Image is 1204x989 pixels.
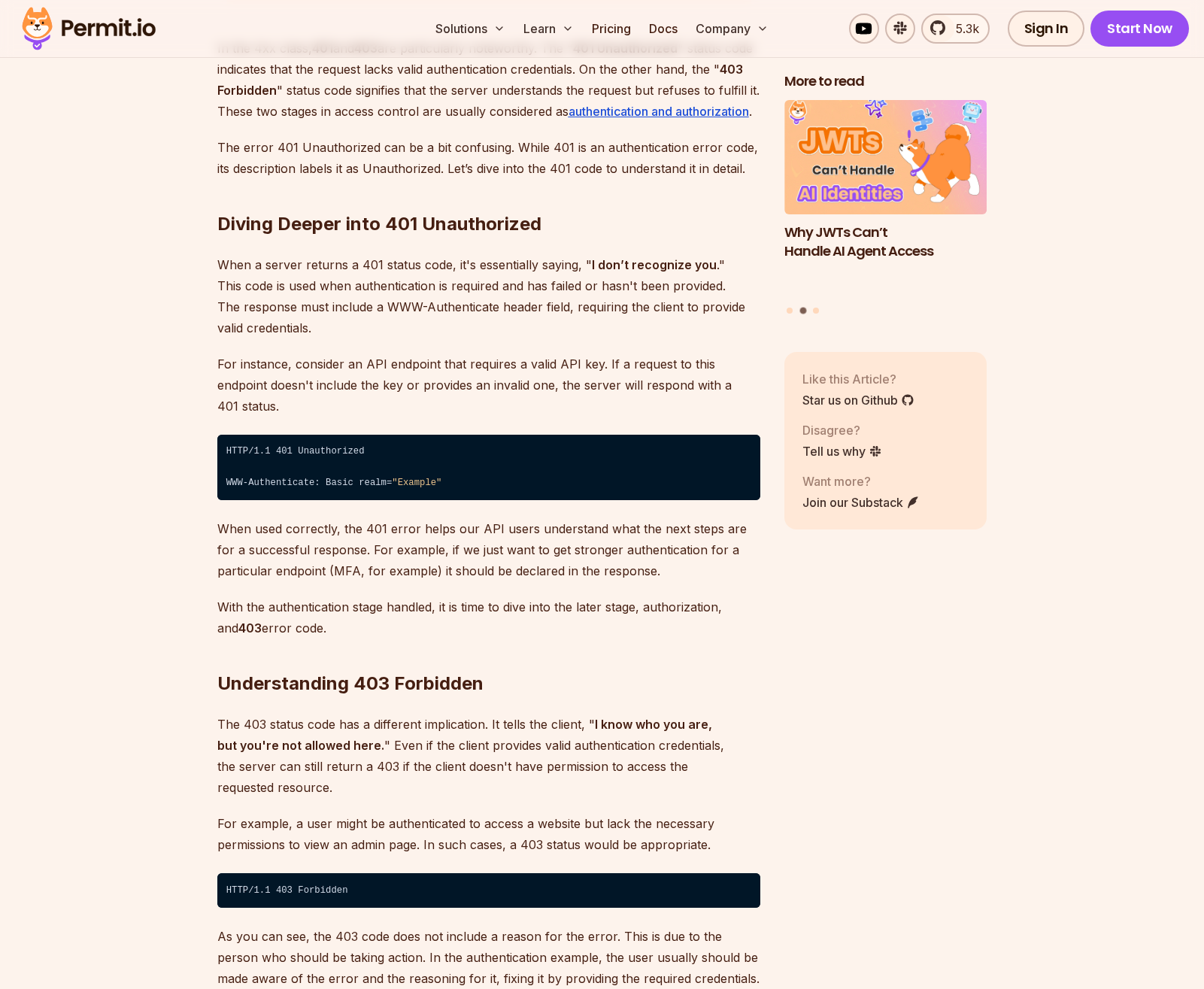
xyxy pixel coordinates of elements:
[569,104,749,119] a: authentication and authorization
[217,714,760,798] p: The 403 status code has a different implication. It tells the client, " " Even if the client prov...
[802,390,914,408] a: Star us on Github
[217,611,760,696] h2: Understanding 403 Forbidden
[643,14,684,44] a: Docs
[784,72,987,91] h2: More to read
[217,137,760,179] p: The error 401 Unauthorized can be a bit confusing. While 401 is an authentication error code, its...
[15,3,162,54] img: Permit logo
[217,38,760,122] p: In the 4xx class, and are particularly noteworthy. The " " status code indicates that the request...
[217,873,760,908] code: HTTP/1.1 403 Forbidden
[238,620,262,636] strong: 403
[217,254,760,338] p: When a server returns a 401 status code, it's essentially saying, " ." This code is used when aut...
[217,435,760,501] code: HTTP/1.1 401 Unauthorized ⁠ WWW-Authenticate: Basic realm=
[586,14,637,44] a: Pricing
[813,307,819,313] button: Go to slide 3
[802,369,914,387] p: Like this Article?
[802,493,920,511] a: Join our Substack
[217,152,760,236] h2: Diving Deeper into 401 Unauthorized
[429,14,511,44] button: Solutions
[784,100,987,298] a: Why JWTs Can’t Handle AI Agent AccessWhy JWTs Can’t Handle AI Agent Access
[1008,11,1085,47] a: Sign In
[1090,11,1189,47] a: Start Now
[784,100,987,214] img: Why JWTs Can’t Handle AI Agent Access
[921,14,990,44] a: 5.3k
[802,472,920,490] p: Want more?
[392,478,441,488] span: "Example"
[217,596,760,639] p: With the authentication stage handled, it is time to dive into the later stage, authorization, an...
[802,420,882,438] p: Disagree?
[799,307,806,314] button: Go to slide 2
[690,14,775,44] button: Company
[217,813,760,855] p: For example, a user might be authenticated to access a website but lack the necessary permissions...
[217,62,743,98] strong: 403 Forbidden
[802,441,882,460] a: Tell us why
[787,307,793,313] button: Go to slide 1
[784,100,987,316] div: Posts
[517,14,580,44] button: Learn
[784,223,987,260] h3: Why JWTs Can’t Handle AI Agent Access
[784,100,987,298] li: 2 of 3
[217,518,760,581] p: When used correctly, the 401 error helps our API users understand what the next steps are for a s...
[947,20,979,38] span: 5.3k
[217,353,760,417] p: For instance, consider an API endpoint that requires a valid API key. If a request to this endpoi...
[592,257,717,272] strong: I don’t recognize you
